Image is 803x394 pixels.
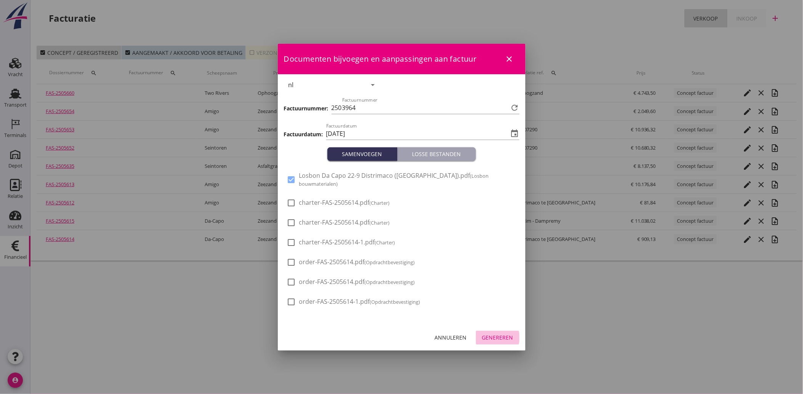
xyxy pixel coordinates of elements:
[510,129,519,138] i: event
[365,259,415,266] small: (Opdrachtbevestiging)
[299,172,516,188] span: Losbon Da Capo 22-9 Distrimaco ([GEOGRAPHIC_DATA]).pdf
[342,102,509,114] input: Factuurnummer
[510,103,519,112] i: refresh
[375,239,395,246] small: (Charter)
[289,81,294,88] div: nl
[368,80,377,89] i: arrow_drop_down
[482,333,513,341] div: Genereren
[278,44,526,74] div: Documenten bijvoegen en aanpassingen aan factuur
[505,54,514,64] i: close
[476,331,519,345] button: Genereren
[370,199,390,206] small: (Charter)
[299,199,390,207] span: charter-FAS-2505614.pdf
[370,298,420,305] small: (Opdrachtbevestiging)
[401,150,473,158] div: Losse bestanden
[299,172,489,187] small: (Losbon bouwmaterialen)
[365,279,415,286] small: (Opdrachtbevestiging)
[284,104,329,112] h3: Factuurnummer:
[435,333,467,341] div: Annuleren
[299,298,420,306] span: order-FAS-2505614-1.pdf
[332,103,342,113] span: 250
[284,130,323,138] h3: Factuurdatum:
[327,147,397,161] button: Samenvoegen
[326,128,509,140] input: Factuurdatum
[299,219,390,227] span: charter-FAS-2505614.pdf
[397,147,476,161] button: Losse bestanden
[299,278,415,286] span: order-FAS-2505614.pdf
[299,258,415,266] span: order-FAS-2505614.pdf
[299,238,395,246] span: charter-FAS-2505614-1.pdf
[429,331,473,345] button: Annuleren
[370,219,390,226] small: (Charter)
[330,150,394,158] div: Samenvoegen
